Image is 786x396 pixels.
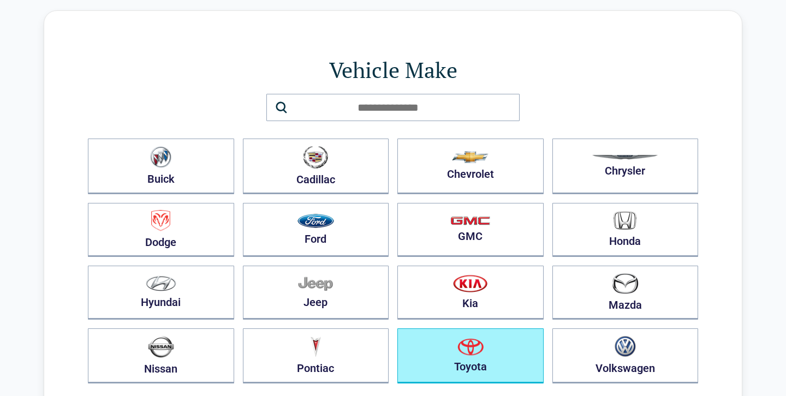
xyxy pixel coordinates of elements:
[88,328,234,383] button: Nissan
[243,266,389,320] button: Jeep
[88,266,234,320] button: Hyundai
[243,203,389,257] button: Ford
[397,266,544,320] button: Kia
[552,203,699,257] button: Honda
[243,328,389,383] button: Pontiac
[88,139,234,194] button: Buick
[552,139,699,194] button: Chrysler
[552,328,699,383] button: Volkswagen
[88,55,698,85] h1: Vehicle Make
[243,139,389,194] button: Cadillac
[552,266,699,320] button: Mazda
[397,203,544,257] button: GMC
[397,139,544,194] button: Chevrolet
[88,203,234,257] button: Dodge
[397,328,544,383] button: Toyota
